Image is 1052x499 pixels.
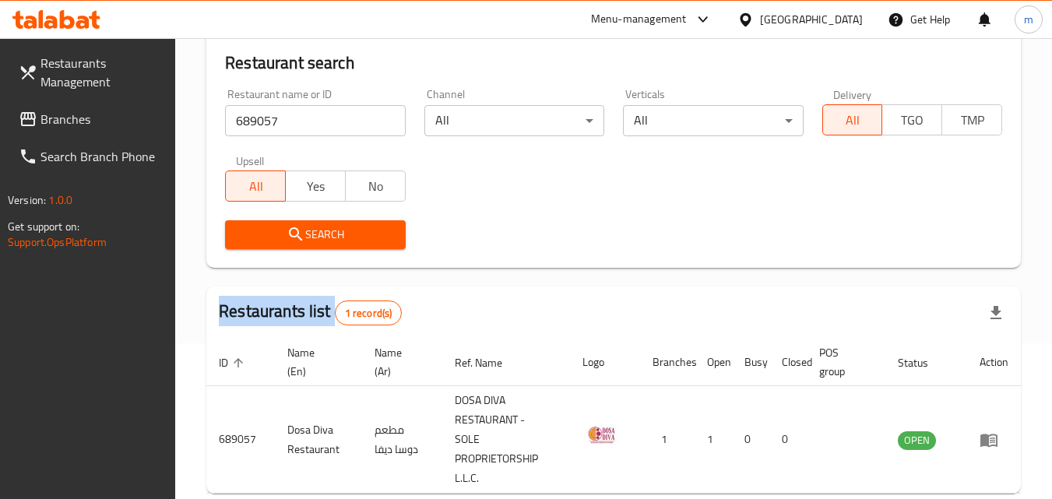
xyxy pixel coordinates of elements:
th: Open [695,339,732,386]
span: m [1024,11,1033,28]
span: All [232,175,280,198]
span: Status [898,353,948,372]
a: Search Branch Phone [6,138,176,175]
span: No [352,175,399,198]
img: Dosa Diva Restaurant [582,417,621,456]
span: Version: [8,190,46,210]
span: Branches [40,110,164,128]
th: Action [967,339,1021,386]
th: Busy [732,339,769,386]
span: 1.0.0 [48,190,72,210]
div: OPEN [898,431,936,450]
span: POS group [819,343,867,381]
span: 1 record(s) [336,306,402,321]
button: All [822,104,883,135]
h2: Restaurant search [225,51,1002,75]
td: 1 [695,386,732,494]
button: All [225,170,286,202]
span: TMP [948,109,996,132]
a: Branches [6,100,176,138]
input: Search for restaurant name or ID.. [225,105,405,136]
button: TGO [881,104,942,135]
td: Dosa Diva Restaurant [275,386,361,494]
span: Search [237,225,392,244]
span: Search Branch Phone [40,147,164,166]
td: 1 [640,386,695,494]
div: Export file [977,294,1015,332]
td: 689057 [206,386,275,494]
span: Restaurants Management [40,54,164,91]
span: Yes [292,175,340,198]
span: TGO [888,109,936,132]
div: [GEOGRAPHIC_DATA] [760,11,863,28]
span: Name (Ar) [375,343,424,381]
h2: Restaurants list [219,300,402,325]
div: Menu-management [591,10,687,29]
div: Menu [980,430,1008,449]
span: ID [219,353,248,372]
span: Ref. Name [455,353,522,372]
label: Upsell [236,155,265,166]
th: Closed [769,339,807,386]
td: مطعم دوسا ديفا [362,386,443,494]
a: Support.OpsPlatform [8,232,107,252]
label: Delivery [833,89,872,100]
td: 0 [769,386,807,494]
div: All [424,105,604,136]
span: Name (En) [287,343,343,381]
span: Get support on: [8,216,79,237]
button: No [345,170,406,202]
button: Yes [285,170,346,202]
button: TMP [941,104,1002,135]
span: OPEN [898,431,936,449]
button: Search [225,220,405,249]
th: Logo [570,339,640,386]
span: All [829,109,877,132]
table: enhanced table [206,339,1021,494]
td: 0 [732,386,769,494]
a: Restaurants Management [6,44,176,100]
div: All [623,105,803,136]
th: Branches [640,339,695,386]
td: DOSA DIVA RESTAURANT - SOLE PROPRIETORSHIP L.L.C. [442,386,570,494]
